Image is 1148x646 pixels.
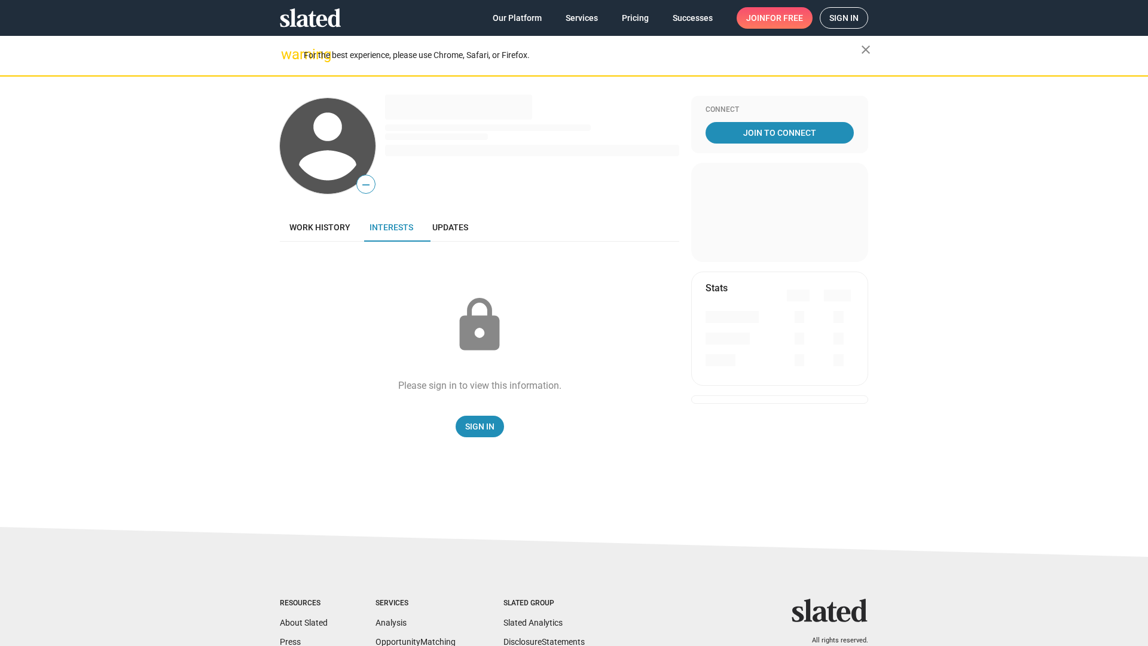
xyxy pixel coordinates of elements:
[737,7,813,29] a: Joinfor free
[375,599,456,608] div: Services
[493,7,542,29] span: Our Platform
[483,7,551,29] a: Our Platform
[746,7,803,29] span: Join
[370,223,413,232] span: Interests
[708,122,851,144] span: Join To Connect
[566,7,598,29] span: Services
[829,8,859,28] span: Sign in
[456,416,504,437] a: Sign In
[360,213,423,242] a: Interests
[765,7,803,29] span: for free
[432,223,468,232] span: Updates
[398,379,561,392] div: Please sign in to view this information.
[281,47,295,62] mat-icon: warning
[622,7,649,29] span: Pricing
[280,213,360,242] a: Work history
[465,416,494,437] span: Sign In
[289,223,350,232] span: Work history
[556,7,607,29] a: Services
[820,7,868,29] a: Sign in
[706,105,854,115] div: Connect
[280,618,328,627] a: About Slated
[423,213,478,242] a: Updates
[503,618,563,627] a: Slated Analytics
[663,7,722,29] a: Successes
[706,282,728,294] mat-card-title: Stats
[357,177,375,193] span: —
[612,7,658,29] a: Pricing
[503,599,585,608] div: Slated Group
[280,599,328,608] div: Resources
[450,295,509,355] mat-icon: lock
[859,42,873,57] mat-icon: close
[375,618,407,627] a: Analysis
[304,47,861,63] div: For the best experience, please use Chrome, Safari, or Firefox.
[673,7,713,29] span: Successes
[706,122,854,144] a: Join To Connect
